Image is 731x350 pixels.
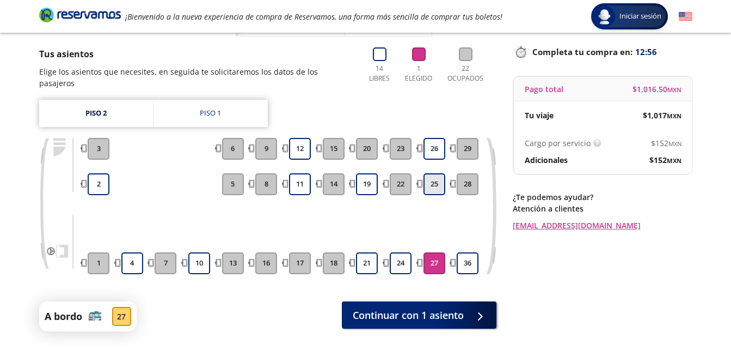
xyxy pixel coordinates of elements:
[255,173,277,195] button: 8
[39,100,153,127] a: Piso 2
[153,100,268,127] a: Piso 1
[525,137,591,149] p: Cargo por servicio
[443,64,488,83] p: 22 Ocupados
[513,44,692,59] p: Completa tu compra en :
[513,191,692,203] p: ¿Te podemos ayudar?
[39,47,354,61] p: Tus asientos
[323,252,345,274] button: 18
[39,7,121,26] a: Brand Logo
[513,203,692,214] p: Atención a clientes
[289,252,311,274] button: 17
[289,138,311,160] button: 12
[200,108,221,119] div: Piso 1
[356,138,378,160] button: 20
[525,110,554,121] p: Tu viaje
[155,252,176,274] button: 7
[88,138,109,160] button: 3
[679,10,692,23] button: English
[353,308,464,323] span: Continuar con 1 asiento
[402,64,435,83] p: 1 Elegido
[188,252,210,274] button: 10
[423,173,445,195] button: 25
[88,252,109,274] button: 1
[457,138,478,160] button: 29
[525,83,563,95] p: Pago total
[649,154,681,166] span: $ 152
[667,86,681,94] small: MXN
[643,110,681,121] span: $ 1,017
[222,173,244,195] button: 5
[222,252,244,274] button: 13
[632,83,681,95] span: $ 1,016.50
[365,64,395,83] p: 14 Libres
[390,138,411,160] button: 23
[525,154,568,166] p: Adicionales
[323,173,345,195] button: 14
[323,138,345,160] button: 15
[356,252,378,274] button: 21
[39,66,354,89] p: Elige los asientos que necesites, en seguida te solicitaremos los datos de los pasajeros
[121,252,143,274] button: 4
[45,309,82,324] p: A bordo
[125,11,502,22] em: ¡Bienvenido a la nueva experiencia de compra de Reservamos, una forma más sencilla de comprar tus...
[635,46,657,58] span: 12:56
[513,220,692,231] a: [EMAIL_ADDRESS][DOMAIN_NAME]
[457,173,478,195] button: 28
[423,138,445,160] button: 26
[667,156,681,165] small: MXN
[423,252,445,274] button: 27
[255,252,277,274] button: 16
[615,11,666,22] span: Iniciar sesión
[112,307,131,326] div: 27
[342,301,496,329] button: Continuar con 1 asiento
[255,138,277,160] button: 9
[222,138,244,160] button: 6
[88,173,109,195] button: 2
[457,252,478,274] button: 36
[667,112,681,120] small: MXN
[289,173,311,195] button: 11
[668,140,681,148] small: MXN
[39,7,121,23] i: Brand Logo
[356,173,378,195] button: 19
[390,252,411,274] button: 24
[390,173,411,195] button: 22
[651,137,681,149] span: $ 152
